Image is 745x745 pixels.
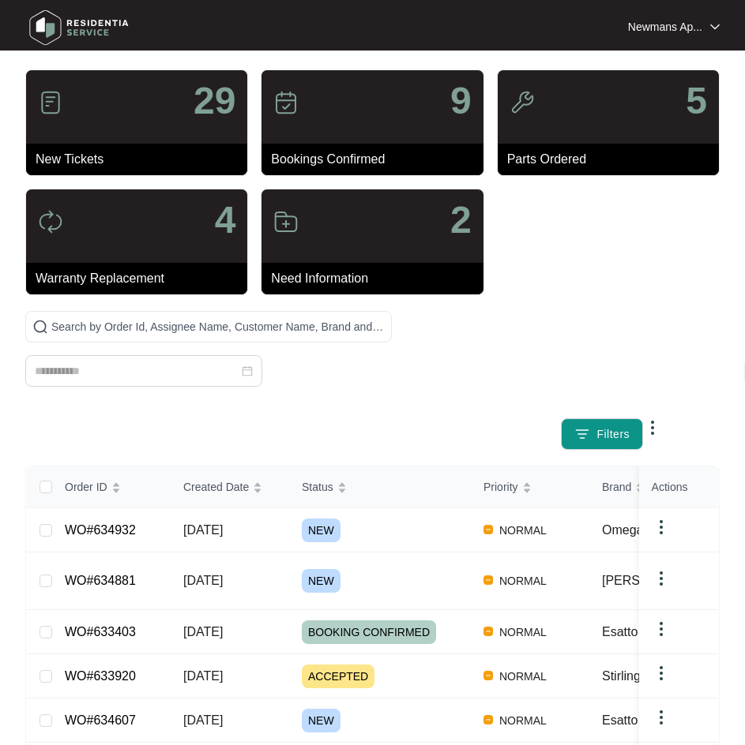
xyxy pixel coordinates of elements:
[302,569,341,593] span: NEW
[493,521,553,540] span: NORMAL
[271,269,483,288] p: Need Information
[483,627,493,636] img: Vercel Logo
[183,669,223,683] span: [DATE]
[450,201,472,239] p: 2
[493,571,553,590] span: NORMAL
[36,269,247,288] p: Warranty Replacement
[302,665,374,688] span: ACCEPTED
[493,667,553,686] span: NORMAL
[183,523,223,537] span: [DATE]
[52,466,171,508] th: Order ID
[51,318,385,335] input: Search by Order Id, Assignee Name, Customer Name, Brand and Model
[710,23,720,31] img: dropdown arrow
[602,625,638,638] span: Esatto
[561,418,643,450] button: filter iconFilters
[215,201,236,239] p: 4
[36,150,247,169] p: New Tickets
[65,713,136,727] a: WO#634607
[65,669,136,683] a: WO#633920
[65,523,136,537] a: WO#634932
[65,625,136,638] a: WO#633403
[507,150,719,169] p: Parts Ordered
[194,82,235,120] p: 29
[302,709,341,732] span: NEW
[652,620,671,638] img: dropdown arrow
[24,4,134,51] img: residentia service logo
[602,523,643,537] span: Omega
[271,150,483,169] p: Bookings Confirmed
[65,478,107,496] span: Order ID
[289,466,471,508] th: Status
[602,713,638,727] span: Esatto
[589,466,706,508] th: Brand
[628,19,702,35] p: Newmans Ap...
[38,209,63,234] img: icon
[493,711,553,730] span: NORMAL
[652,569,671,588] img: dropdown arrow
[471,466,589,508] th: Priority
[302,620,436,644] span: BOOKING CONFIRMED
[652,518,671,537] img: dropdown arrow
[38,90,63,115] img: icon
[65,574,136,587] a: WO#634881
[493,623,553,642] span: NORMAL
[183,713,223,727] span: [DATE]
[183,478,249,496] span: Created Date
[483,715,493,724] img: Vercel Logo
[302,478,333,496] span: Status
[483,478,518,496] span: Priority
[652,708,671,727] img: dropdown arrow
[32,319,48,335] img: search-icon
[510,90,535,115] img: icon
[483,671,493,680] img: Vercel Logo
[596,426,630,443] span: Filters
[183,625,223,638] span: [DATE]
[639,466,718,508] th: Actions
[302,519,341,542] span: NEW
[273,209,299,234] img: icon
[574,426,590,442] img: filter icon
[602,669,641,683] span: Stirling
[273,90,299,115] img: icon
[450,82,472,120] p: 9
[652,664,671,683] img: dropdown arrow
[686,82,707,120] p: 5
[171,466,289,508] th: Created Date
[602,478,631,496] span: Brand
[183,574,223,587] span: [DATE]
[483,525,493,534] img: Vercel Logo
[643,418,662,437] img: dropdown arrow
[602,574,706,587] span: [PERSON_NAME]
[483,575,493,585] img: Vercel Logo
